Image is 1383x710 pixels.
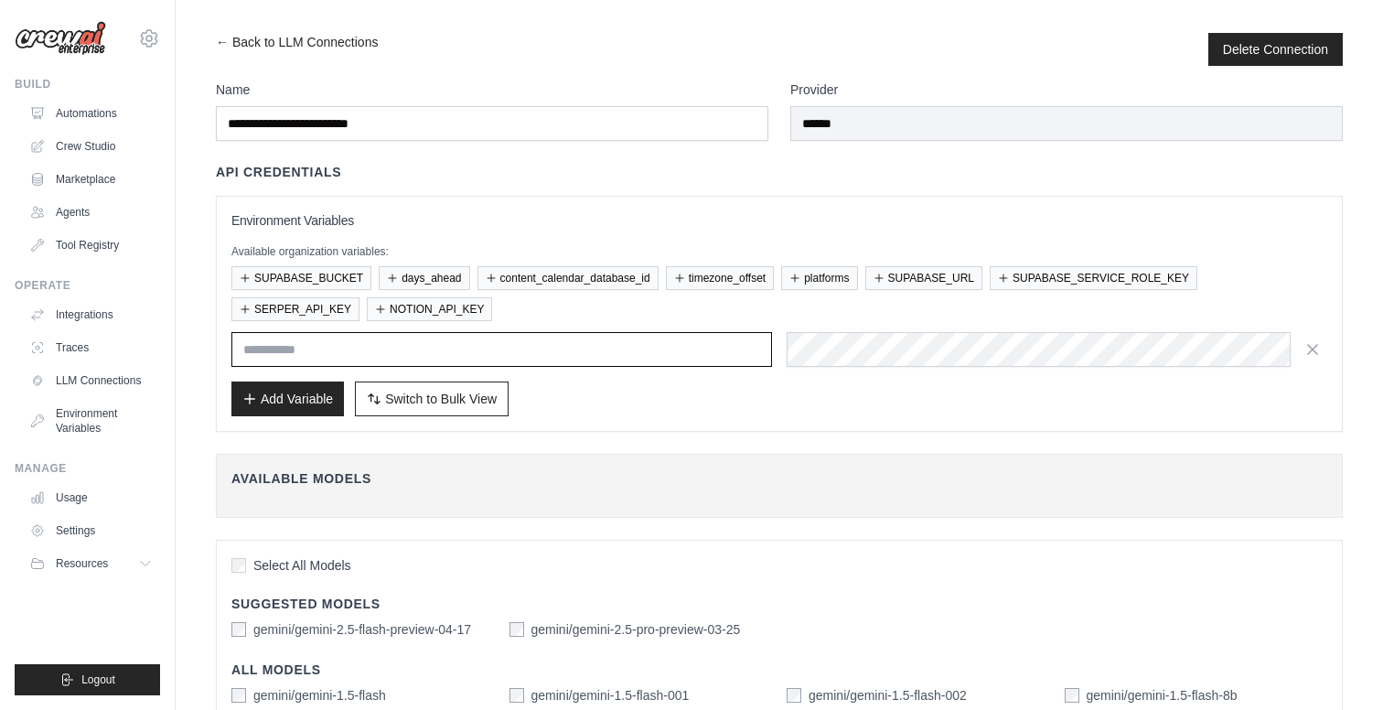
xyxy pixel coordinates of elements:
[231,688,246,703] input: gemini/gemini-1.5-flash
[1065,688,1079,703] input: gemini/gemini-1.5-flash-8b
[253,620,471,639] label: gemini/gemini-2.5-flash-preview-04-17
[216,81,768,99] label: Name
[22,300,160,329] a: Integrations
[231,622,246,637] input: gemini/gemini-2.5-flash-preview-04-17
[15,664,160,695] button: Logout
[355,382,509,416] button: Switch to Bulk View
[231,382,344,416] button: Add Variable
[1223,40,1328,59] button: Delete Connection
[22,198,160,227] a: Agents
[81,672,115,687] span: Logout
[15,278,160,293] div: Operate
[231,266,371,290] button: SUPABASE_BUCKET
[22,231,160,260] a: Tool Registry
[22,132,160,161] a: Crew Studio
[22,366,160,395] a: LLM Connections
[809,686,967,705] label: gemini/gemini-1.5-flash-002
[1087,686,1238,705] label: gemini/gemini-1.5-flash-8b
[666,266,775,290] button: timezone_offset
[216,33,378,66] a: ← Back to LLM Connections
[216,163,341,181] h4: API Credentials
[781,266,857,290] button: platforms
[231,469,1327,488] h4: Available Models
[15,21,106,56] img: Logo
[22,165,160,194] a: Marketplace
[787,688,801,703] input: gemini/gemini-1.5-flash-002
[477,266,659,290] button: content_calendar_database_id
[231,297,359,321] button: SERPER_API_KEY
[15,461,160,476] div: Manage
[231,244,1327,259] p: Available organization variables:
[22,549,160,578] button: Resources
[253,686,386,705] label: gemini/gemini-1.5-flash
[531,620,741,639] label: gemini/gemini-2.5-pro-preview-03-25
[56,556,108,571] span: Resources
[22,399,160,443] a: Environment Variables
[253,556,351,575] span: Select All Models
[231,211,1327,230] h3: Environment Variables
[865,266,982,290] button: SUPABASE_URL
[531,686,690,705] label: gemini/gemini-1.5-flash-001
[990,266,1197,290] button: SUPABASE_SERVICE_ROLE_KEY
[790,81,1343,99] label: Provider
[22,516,160,545] a: Settings
[509,688,524,703] input: gemini/gemini-1.5-flash-001
[367,297,492,321] button: NOTION_API_KEY
[22,483,160,512] a: Usage
[231,661,1327,679] h4: All Models
[231,558,246,573] input: Select All Models
[15,77,160,91] div: Build
[385,390,497,408] span: Switch to Bulk View
[22,99,160,128] a: Automations
[231,595,1327,613] h4: Suggested Models
[509,622,524,637] input: gemini/gemini-2.5-pro-preview-03-25
[22,333,160,362] a: Traces
[379,266,469,290] button: days_ahead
